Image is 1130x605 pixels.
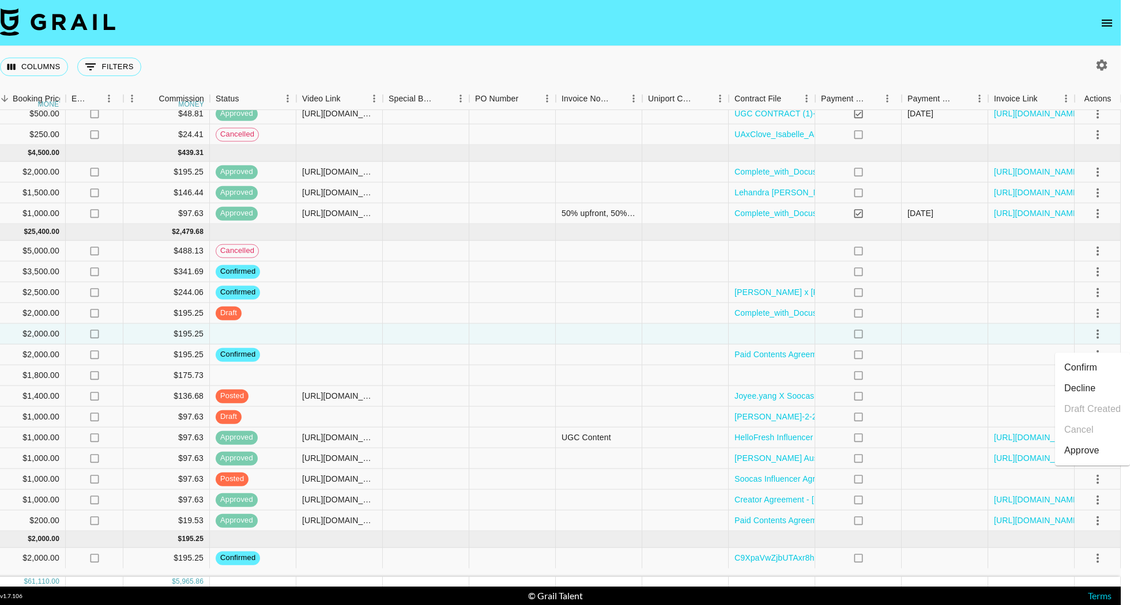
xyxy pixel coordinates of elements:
[302,452,376,464] div: https://www.instagram.com/reel/DPZMX__Dq8G/?utm_source=ig_web_copy_link&igsh=MzRlODBiNWFlZA==
[302,187,376,198] div: https://www.tiktok.com/@lehandrabreanne/video/7550748595276893453?is_from_webapp=1&sender_device=...
[172,577,176,587] div: $
[994,108,1081,119] a: [URL][DOMAIN_NAME]
[216,287,260,298] span: confirmed
[1055,378,1130,399] li: Decline
[123,345,210,365] div: $195.25
[123,511,210,531] div: $19.53
[648,88,695,110] div: Uniport Contact Email
[216,245,258,256] span: cancelled
[100,90,118,107] button: Menu
[28,148,32,158] div: $
[142,90,159,107] button: Sort
[1088,324,1108,343] button: select merge strategy
[734,128,886,140] a: UAxClove_Isabelle_Agreement-.docx.pdf
[123,324,210,345] div: $195.25
[383,88,469,110] div: Special Booking Type
[216,494,258,505] span: approved
[24,577,28,587] div: $
[24,227,28,237] div: $
[734,390,939,402] a: Joyee.yang X Soocas Aggrement_20250915091234.pdf
[1088,303,1108,323] button: select merge strategy
[734,166,936,177] a: Complete_with_Docusign_UAxIsabelSepanic_Agre.pdf
[734,432,995,443] a: HelloFresh Influencer Agreement - Lehandra [PERSON_NAME]-1.docx
[1088,124,1108,144] button: select merge strategy
[123,365,210,386] div: $175.73
[178,101,204,108] div: money
[734,88,781,110] div: Contract File
[907,88,955,110] div: Payment Sent Date
[798,90,815,107] button: Menu
[182,148,204,158] div: 439.31
[216,129,258,140] span: cancelled
[1088,203,1108,223] button: select merge strategy
[781,90,797,107] button: Sort
[695,90,711,107] button: Sort
[123,183,210,203] div: $146.44
[302,390,376,402] div: https://www.instagram.com/reel/DPuaRhuALJx/?utm_source=ig_web_copy_link&igsh=MzRlODBiNWFlZA==
[1088,162,1108,181] button: select merge strategy
[1088,469,1108,489] button: select merge strategy
[123,162,210,183] div: $195.25
[302,515,376,526] div: https://www.tiktok.com/@joyee.yangg/video/7558141730365738258
[1088,345,1108,364] button: select merge strategy
[302,207,376,219] div: https://www.tiktok.com/@isabel_sepanic/video/7548592004897197342?is_from_webapp=1&sender_device=p...
[13,88,63,110] div: Booking Price
[1088,490,1108,509] button: select merge strategy
[216,266,260,277] span: confirmed
[302,88,341,110] div: Video Link
[1088,262,1108,281] button: select merge strategy
[296,88,383,110] div: Video Link
[994,88,1038,110] div: Invoice Link
[123,469,210,490] div: $97.63
[182,534,204,544] div: 195.25
[1057,90,1075,107] button: Menu
[123,428,210,448] div: $97.63
[210,88,296,110] div: Status
[815,88,902,110] div: Payment Sent
[734,207,925,219] a: Complete_with_Docusign_Influencer_Collaborat.pdf
[469,88,556,110] div: PO Number
[176,577,204,587] div: 5,965.86
[518,90,534,107] button: Sort
[729,88,815,110] div: Contract File
[123,386,210,407] div: $136.68
[907,207,933,219] div: 2025-09-29
[988,88,1075,110] div: Invoice Link
[178,534,182,544] div: $
[1064,444,1099,457] div: Approve
[734,307,936,319] a: Complete_with_Docusign_UAxIsabelSepanic_Agre.pdf
[71,88,88,110] div: Expenses: Remove Commission?
[216,553,260,564] span: confirmed
[955,90,971,107] button: Sort
[562,432,611,443] div: UGC Content
[734,515,923,526] a: Paid Contents Agreement_Joyee Yang(25.08)-2.pdf
[1055,357,1130,378] li: Confirm
[879,90,896,107] button: Menu
[1088,183,1108,202] button: select merge strategy
[302,473,376,485] div: https://www.tiktok.com/@isabel_sepanic/video/7559340187059359006?is_from_webapp=1&sender_device=p...
[556,88,642,110] div: Invoice Notes
[77,58,141,76] button: Show filters
[994,432,1081,443] a: [URL][DOMAIN_NAME]
[994,452,1081,464] a: [URL][DOMAIN_NAME]
[216,208,258,219] span: approved
[123,448,210,469] div: $97.63
[66,88,123,110] div: Expenses: Remove Commission?
[562,88,609,110] div: Invoice Notes
[123,282,210,303] div: $244.06
[302,166,376,177] div: https://www.tiktok.com/@isabel_sepanic/video/7548592208836971806?is_from_webapp=1&sender_device=p...
[475,88,518,110] div: PO Number
[123,124,210,145] div: $24.41
[172,227,176,237] div: $
[216,108,258,119] span: approved
[216,432,258,443] span: approved
[176,227,204,237] div: 2,479.68
[123,490,210,511] div: $97.63
[1088,282,1108,302] button: select merge strategy
[216,88,239,110] div: Status
[302,494,376,505] div: https://www.tiktok.com/@isabel_sepanic/video/7550426825713929502?is_from_webapp=1&sender_device=p...
[734,187,1045,198] a: Lehandra [PERSON_NAME] x Thrive Market TikTok Campaign Sheet #1 09.2025.pdf
[994,166,1081,177] a: [URL][DOMAIN_NAME]
[216,411,242,422] span: draft
[123,203,210,224] div: $97.63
